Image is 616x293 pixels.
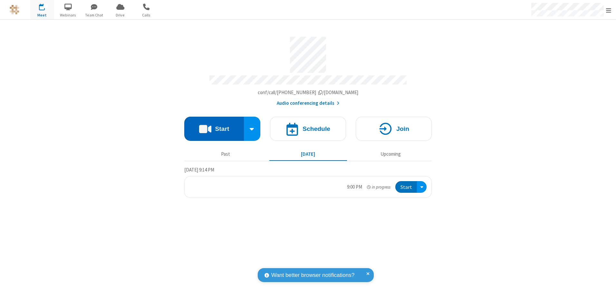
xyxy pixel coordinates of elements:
[395,181,417,193] button: Start
[271,271,354,279] span: Want better browser notifications?
[277,100,340,107] button: Audio conferencing details
[258,89,359,96] button: Copy my meeting room linkCopy my meeting room link
[347,183,362,191] div: 9:00 PM
[269,148,347,160] button: [DATE]
[356,117,432,141] button: Join
[244,117,261,141] div: Start conference options
[10,5,19,15] img: QA Selenium DO NOT DELETE OR CHANGE
[184,117,244,141] button: Start
[56,12,80,18] span: Webinars
[417,181,427,193] div: Open menu
[184,167,214,173] span: [DATE] 9:14 PM
[82,12,106,18] span: Team Chat
[108,12,132,18] span: Drive
[270,117,346,141] button: Schedule
[134,12,159,18] span: Calls
[184,166,432,198] section: Today's Meetings
[258,89,359,95] span: Copy my meeting room link
[187,148,265,160] button: Past
[30,12,54,18] span: Meet
[184,32,432,107] section: Account details
[43,4,48,8] div: 1
[215,126,229,132] h4: Start
[352,148,429,160] button: Upcoming
[396,126,409,132] h4: Join
[367,184,390,190] em: in progress
[303,126,330,132] h4: Schedule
